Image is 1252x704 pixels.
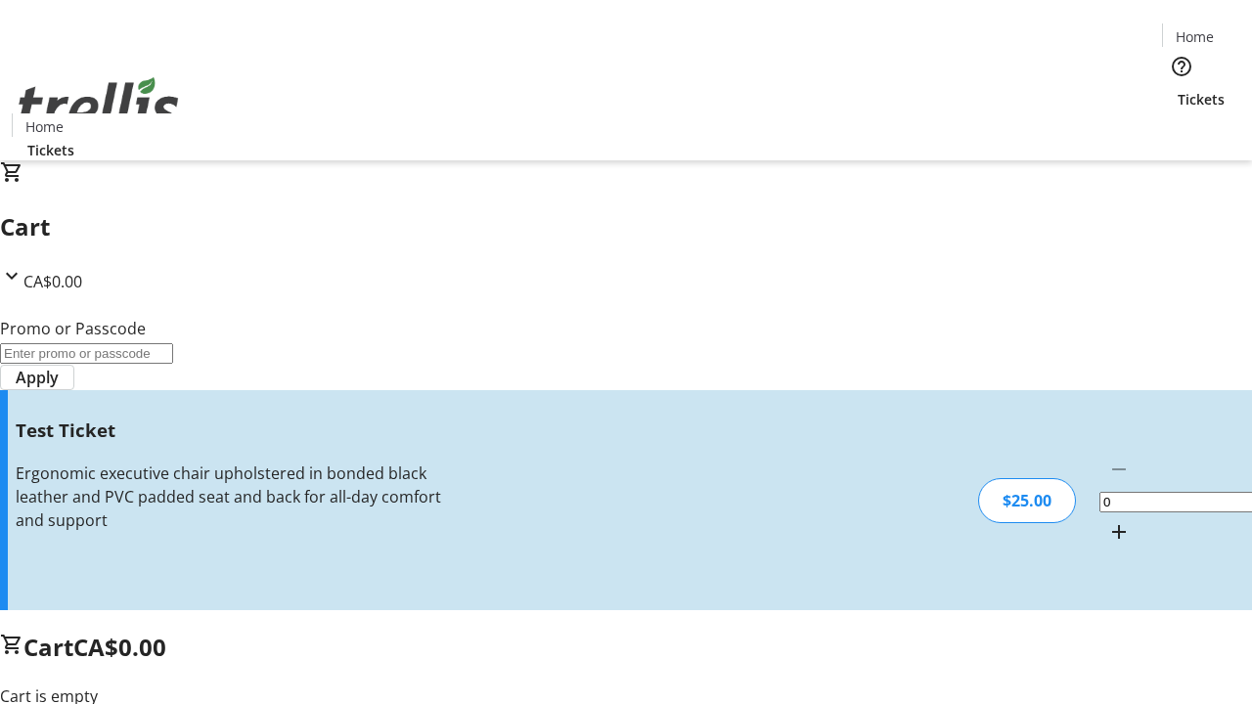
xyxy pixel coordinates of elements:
button: Help [1162,47,1201,86]
div: Ergonomic executive chair upholstered in bonded black leather and PVC padded seat and back for al... [16,462,443,532]
button: Increment by one [1099,512,1139,551]
h3: Test Ticket [16,417,443,444]
span: Home [1176,26,1214,47]
div: $25.00 [978,478,1076,523]
button: Cart [1162,110,1201,149]
a: Home [1163,26,1226,47]
span: Apply [16,366,59,389]
span: CA$0.00 [73,631,166,663]
a: Tickets [12,140,90,160]
span: Tickets [1178,89,1225,110]
a: Tickets [1162,89,1240,110]
span: Tickets [27,140,74,160]
span: CA$0.00 [23,271,82,292]
span: Home [25,116,64,137]
img: Orient E2E Organization Y5mjeEVrPU's Logo [12,56,186,154]
a: Home [13,116,75,137]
